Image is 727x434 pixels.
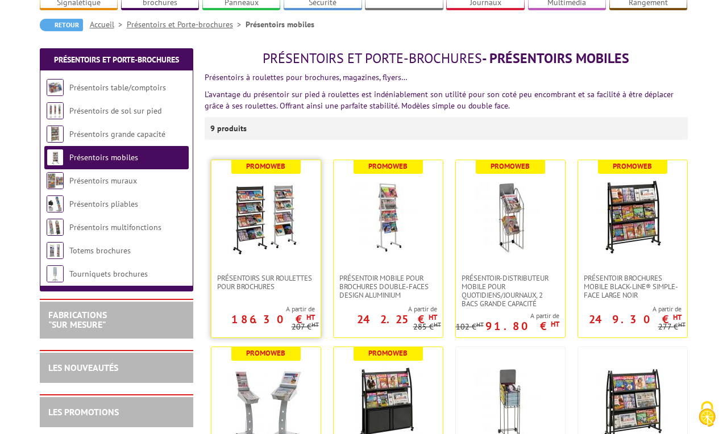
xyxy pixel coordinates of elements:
[217,274,315,291] span: Présentoirs sur roulettes pour brochures
[211,304,315,314] span: A partir de
[47,126,64,143] img: Présentoirs grande capacité
[456,323,484,331] p: 102 €
[348,177,428,257] img: Présentoir mobile pour brochures double-faces Design aluminium
[69,222,161,232] a: Présentoirs multifonctions
[231,316,315,323] p: 186.30 €
[211,274,321,291] a: Présentoirs sur roulettes pour brochures
[687,395,727,434] button: Cookies (fenêtre modale)
[462,274,559,308] span: Présentoir-distributeur mobile pour quotidiens/journaux, 2 bacs grande capacité
[678,320,686,328] sup: HT
[47,102,64,119] img: Présentoirs de sol sur pied
[368,161,408,171] b: Promoweb
[311,320,319,328] sup: HT
[693,400,721,428] img: Cookies (fenêtre modale)
[210,117,253,140] p: 9 produits
[47,172,64,189] img: Présentoirs muraux
[368,348,408,358] b: Promoweb
[246,161,285,171] b: Promoweb
[471,177,550,257] img: Présentoir-distributeur mobile pour quotidiens/journaux, 2 bacs grande capacité
[54,55,179,65] a: Présentoirs et Porte-brochures
[205,89,688,111] p: L’avantage du présentoir sur pied à roulettes est indéniablement son utilité pour son coté peu en...
[246,19,314,30] li: Présentoirs mobiles
[69,82,166,93] a: Présentoirs table/comptoirs
[90,19,127,30] a: Accueil
[413,323,441,331] p: 285 €
[334,304,437,314] span: A partir de
[306,312,315,322] sup: HT
[48,362,118,373] a: LES NOUVEAUTÉS
[589,316,682,323] p: 249.30 €
[613,161,652,171] b: Promoweb
[226,177,306,257] img: Présentoirs sur roulettes pour brochures
[551,319,559,329] sup: HT
[69,269,148,279] a: Tourniquets brochures
[476,320,484,328] sup: HT
[491,161,530,171] b: Promoweb
[69,106,161,116] a: Présentoirs de sol sur pied
[48,309,107,331] a: FABRICATIONS"Sur Mesure"
[47,242,64,259] img: Totems brochures
[246,348,285,358] b: Promoweb
[48,406,119,418] a: LES PROMOTIONS
[456,311,559,320] span: A partir de
[47,195,64,212] img: Présentoirs pliables
[429,312,437,322] sup: HT
[578,304,682,314] span: A partir de
[434,320,441,328] sup: HT
[456,274,565,308] a: Présentoir-distributeur mobile pour quotidiens/journaux, 2 bacs grande capacité
[47,219,64,236] img: Présentoirs multifonctions
[205,72,688,83] p: Présentoirs à roulettes pour brochures, magazines, flyers…
[47,149,64,166] img: Présentoirs mobiles
[69,152,138,162] a: Présentoirs mobiles
[339,274,437,299] span: Présentoir mobile pour brochures double-faces Design aluminium
[584,274,682,299] span: Présentoir Brochures mobile Black-Line® simple-face large noir
[658,323,686,331] p: 277 €
[485,323,559,329] p: 91.80 €
[673,312,682,322] sup: HT
[357,316,437,323] p: 242.25 €
[263,49,482,67] span: Présentoirs et Porte-brochures
[69,176,137,186] a: Présentoirs muraux
[47,79,64,96] img: Présentoirs table/comptoirs
[47,265,64,282] img: Tourniquets brochures
[292,323,319,331] p: 207 €
[205,51,688,66] h1: - Présentoirs mobiles
[127,19,246,30] a: Présentoirs et Porte-brochures
[69,245,131,256] a: Totems brochures
[69,199,138,209] a: Présentoirs pliables
[334,274,443,299] a: Présentoir mobile pour brochures double-faces Design aluminium
[578,274,687,299] a: Présentoir Brochures mobile Black-Line® simple-face large noir
[593,177,672,257] img: Présentoir Brochures mobile Black-Line® simple-face large noir
[40,19,83,31] a: Retour
[69,129,165,139] a: Présentoirs grande capacité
